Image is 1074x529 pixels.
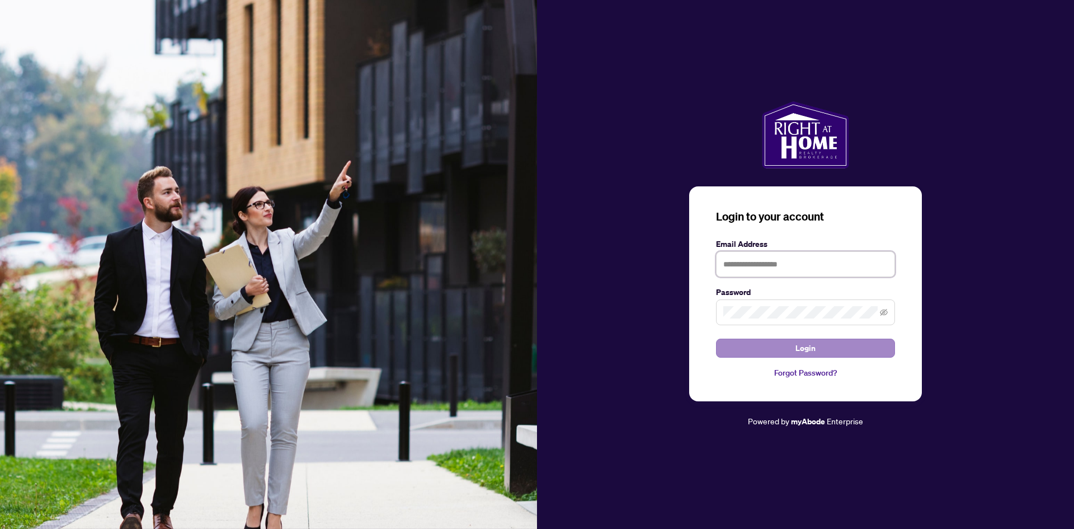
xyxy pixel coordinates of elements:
span: eye-invisible [880,308,888,316]
span: Login [795,339,816,357]
span: Enterprise [827,416,863,426]
button: Login [716,339,895,358]
label: Email Address [716,238,895,250]
h3: Login to your account [716,209,895,224]
a: Forgot Password? [716,367,895,379]
img: ma-logo [762,101,849,168]
span: Powered by [748,416,789,426]
label: Password [716,286,895,298]
a: myAbode [791,415,825,428]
